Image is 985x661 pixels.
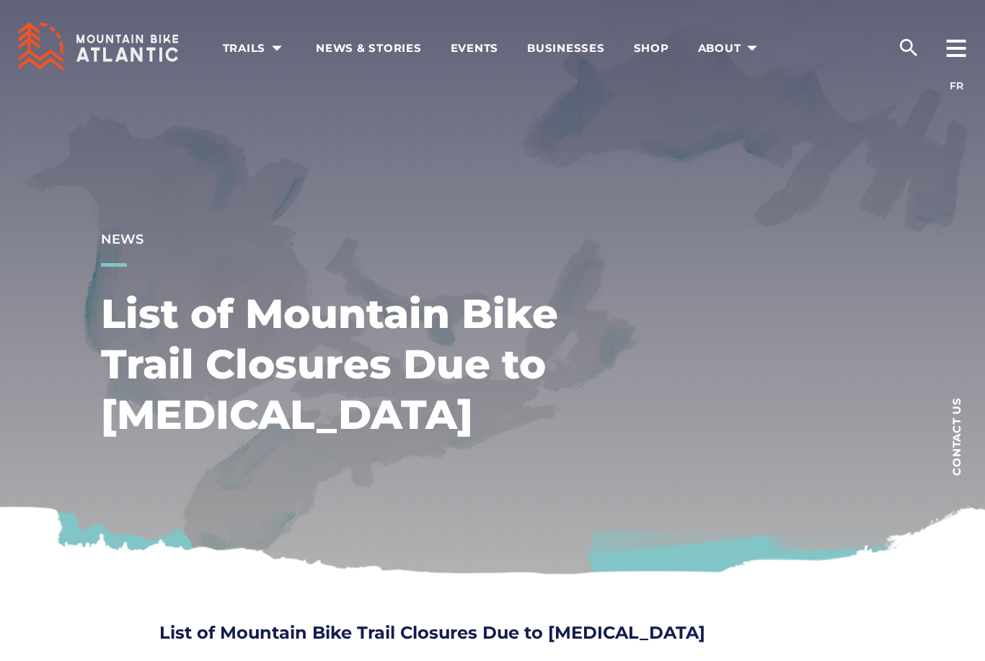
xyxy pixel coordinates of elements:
span: Trails [223,41,288,56]
strong: List of Mountain Bike Trail Closures Due to [MEDICAL_DATA] [159,622,705,643]
ion-icon: arrow dropdown [267,38,287,58]
a: FR [950,79,963,92]
span: News & Stories [316,41,422,56]
h1: List of Mountain Bike Trail Closures Due to [MEDICAL_DATA] [101,288,635,440]
span: Events [451,41,499,56]
ion-icon: arrow dropdown [742,38,762,58]
span: Shop [634,41,669,56]
a: News [101,231,143,247]
a: Contact us [927,375,985,497]
span: Businesses [527,41,605,56]
span: About [698,41,763,56]
span: Contact us [951,397,962,476]
ion-icon: search [897,36,920,59]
